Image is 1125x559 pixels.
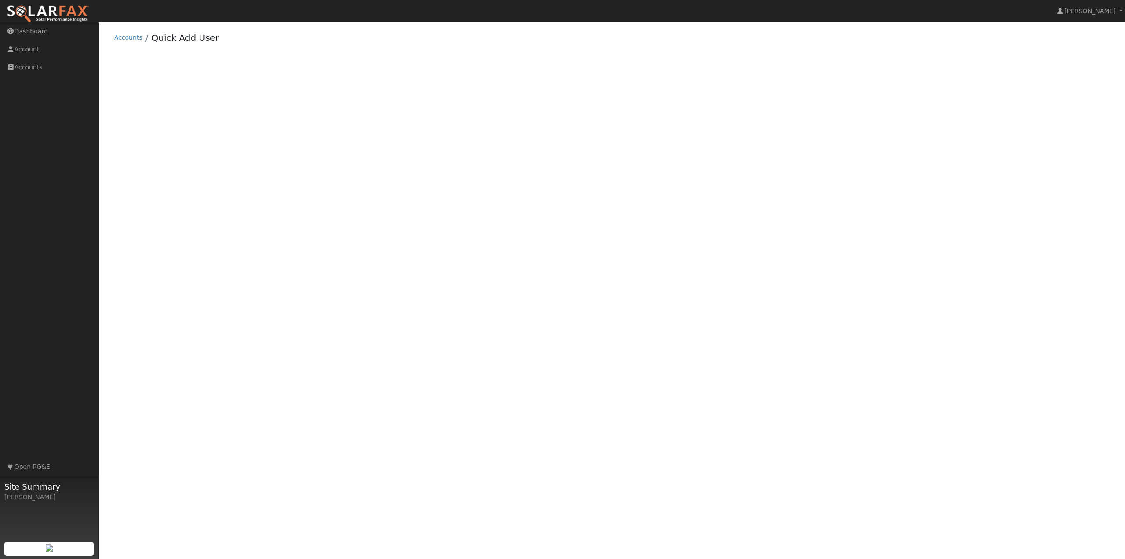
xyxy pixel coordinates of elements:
[7,5,89,23] img: SolarFax
[46,544,53,552] img: retrieve
[4,493,94,502] div: [PERSON_NAME]
[1064,7,1116,15] span: [PERSON_NAME]
[4,481,94,493] span: Site Summary
[152,33,219,43] a: Quick Add User
[114,34,142,41] a: Accounts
